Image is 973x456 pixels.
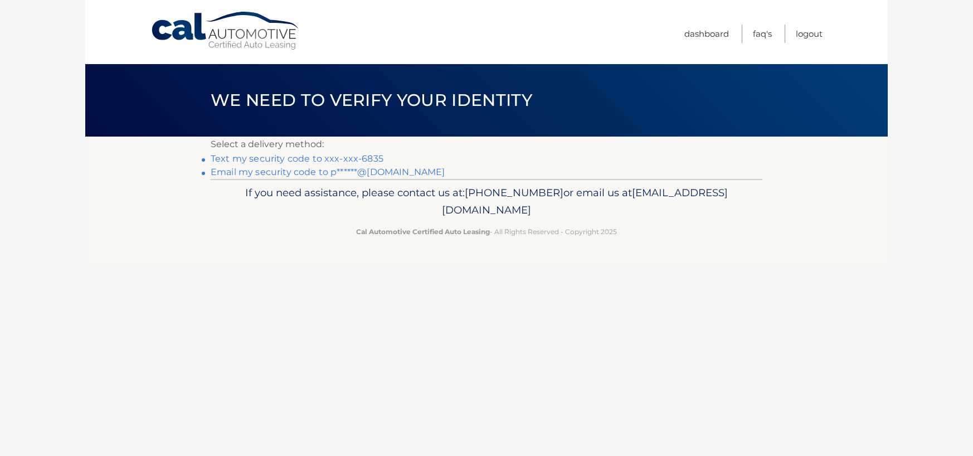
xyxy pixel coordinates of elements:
[796,25,823,43] a: Logout
[218,184,755,220] p: If you need assistance, please contact us at: or email us at
[684,25,729,43] a: Dashboard
[211,153,383,164] a: Text my security code to xxx-xxx-6835
[150,11,301,51] a: Cal Automotive
[753,25,772,43] a: FAQ's
[211,167,445,177] a: Email my security code to p******@[DOMAIN_NAME]
[356,227,490,236] strong: Cal Automotive Certified Auto Leasing
[211,137,762,152] p: Select a delivery method:
[218,226,755,237] p: - All Rights Reserved - Copyright 2025
[211,90,532,110] span: We need to verify your identity
[465,186,563,199] span: [PHONE_NUMBER]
